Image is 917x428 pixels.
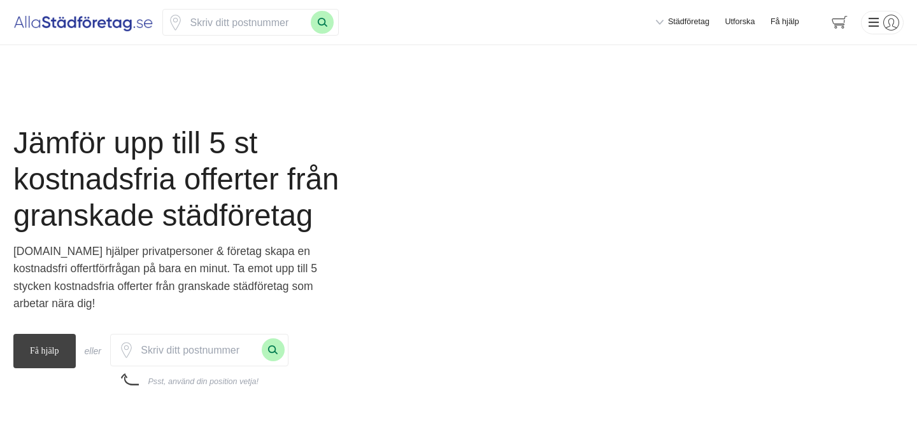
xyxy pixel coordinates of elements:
[13,243,350,319] p: [DOMAIN_NAME] hjälper privatpersoner & företag skapa en kostnadsfri offertförfrågan på bara en mi...
[183,10,311,35] input: Skriv ditt postnummer
[13,125,388,242] h1: Jämför upp till 5 st kostnadsfria offerter från granskade städföretag
[148,376,259,388] div: Psst, använd din position vetja!
[725,17,755,28] a: Utforska
[167,15,183,31] span: Klicka för att använda din position.
[118,342,134,358] span: Klicka för att använda din position.
[13,334,76,368] span: Få hjälp
[823,11,857,34] span: navigation-cart
[262,338,285,361] button: Sök med postnummer
[167,15,183,31] svg: Pin / Karta
[771,17,799,28] span: Få hjälp
[13,12,153,32] img: Alla Städföretag
[134,337,262,362] input: Skriv ditt postnummer
[668,17,709,28] span: Städföretag
[85,344,101,358] div: eller
[118,342,134,358] svg: Pin / Karta
[311,11,334,34] button: Sök med postnummer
